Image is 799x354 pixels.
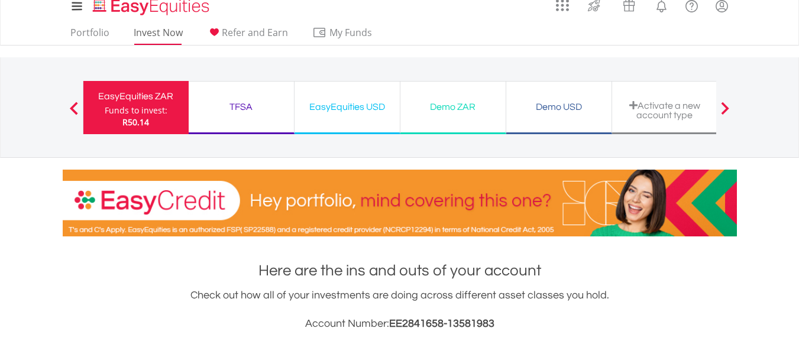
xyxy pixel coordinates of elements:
[302,99,393,115] div: EasyEquities USD
[619,100,710,120] div: Activate a new account type
[389,318,494,329] span: EE2841658-13581983
[222,26,288,39] span: Refer and Earn
[312,25,390,40] span: My Funds
[63,287,737,332] div: Check out how all of your investments are doing across different asset classes you hold.
[122,116,149,128] span: R50.14
[129,27,187,45] a: Invest Now
[105,105,167,116] div: Funds to invest:
[407,99,499,115] div: Demo ZAR
[63,316,737,332] h3: Account Number:
[90,88,182,105] div: EasyEquities ZAR
[513,99,604,115] div: Demo USD
[196,99,287,115] div: TFSA
[63,260,737,281] h1: Here are the ins and outs of your account
[63,170,737,236] img: EasyCredit Promotion Banner
[66,27,114,45] a: Portfolio
[202,27,293,45] a: Refer and Earn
